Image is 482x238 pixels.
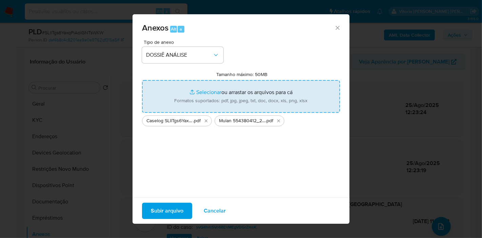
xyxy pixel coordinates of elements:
label: Tamanho máximo: 50MB [217,71,268,77]
span: DOSSIÊ ANÁLISE [146,52,213,58]
span: Tipo de anexo [144,40,225,44]
span: Cancelar [204,203,226,218]
button: Fechar [334,24,340,31]
button: Excluir Caselog SLllTgs6YaxqPiAolGNTsWKW_2025_08_25_07_48_46.pdf [202,117,210,125]
span: a [180,26,182,32]
span: Caselog SLllTgs6YaxqPiAolGNTsWKW_2025_08_25_07_48_46 [146,117,193,124]
button: Subir arquivo [142,203,192,219]
span: .pdf [265,117,273,124]
span: .pdf [193,117,201,124]
button: Excluir Mulan 554380412_2025_08_25_07_47_16.pdf [275,117,283,125]
button: DOSSIÊ ANÁLISE [142,47,223,63]
span: Mulan 554380412_2025_08_25_07_47_16 [219,117,265,124]
span: Anexos [142,22,168,34]
button: Cancelar [195,203,235,219]
ul: Arquivos selecionados [142,113,340,126]
span: Alt [171,26,176,32]
span: Subir arquivo [151,203,183,218]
